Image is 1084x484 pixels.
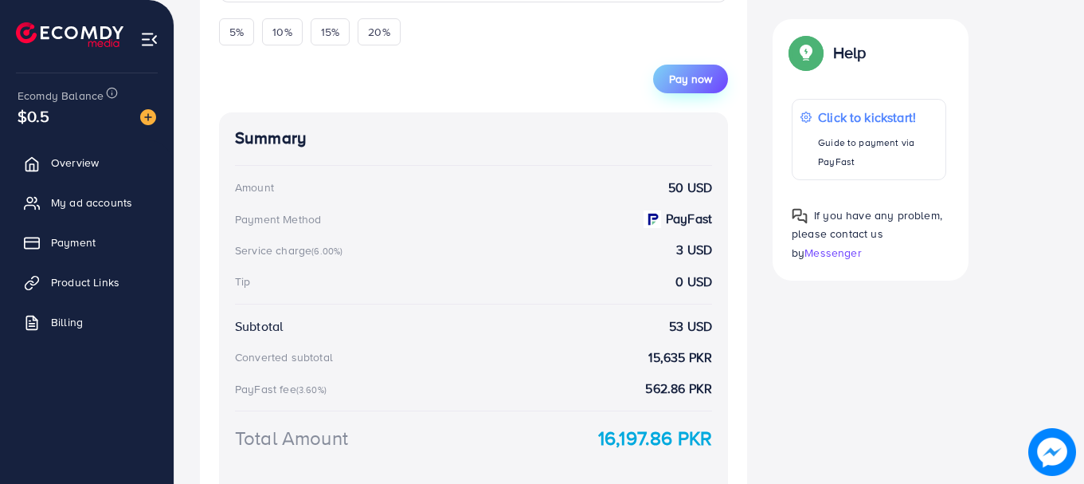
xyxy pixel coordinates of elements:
[12,266,162,298] a: Product Links
[235,128,712,148] h4: Summary
[668,179,712,197] strong: 50 USD
[51,314,83,330] span: Billing
[140,30,158,49] img: menu
[51,274,119,290] span: Product Links
[645,380,712,398] strong: 562.86 PKR
[653,65,728,93] button: Pay now
[648,348,712,367] strong: 15,635 PKR
[235,242,347,258] div: Service charge
[804,244,861,260] span: Messenger
[666,210,712,228] strong: PayFast
[235,179,274,195] div: Amount
[235,317,283,336] div: Subtotal
[51,155,99,171] span: Overview
[321,24,339,40] span: 15%
[676,241,712,259] strong: 3 USD
[229,24,244,40] span: 5%
[235,349,333,365] div: Converted subtotal
[12,147,162,179] a: Overview
[792,207,942,260] span: If you have any problem, please contact us by
[18,88,104,104] span: Ecomdy Balance
[12,187,162,218] a: My ad accounts
[669,71,712,87] span: Pay now
[644,211,661,228] img: payment
[235,273,250,289] div: Tip
[675,273,712,291] strong: 0 USD
[669,317,712,336] strong: 53 USD
[140,109,156,125] img: image
[16,22,123,47] img: logo
[12,306,162,338] a: Billing
[833,43,867,62] p: Help
[235,211,321,227] div: Payment Method
[792,208,808,224] img: Popup guide
[818,133,937,171] p: Guide to payment via PayFast
[598,424,712,452] strong: 16,197.86 PKR
[12,226,162,258] a: Payment
[368,24,389,40] span: 20%
[311,245,342,258] small: (6.00%)
[818,108,937,127] p: Click to kickstart!
[51,195,132,211] span: My ad accounts
[51,234,96,250] span: Payment
[792,38,820,67] img: Popup guide
[296,384,327,396] small: (3.60%)
[235,381,331,397] div: PayFast fee
[18,104,50,128] span: $0.5
[272,24,292,40] span: 10%
[1028,428,1076,476] img: image
[235,424,348,452] div: Total Amount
